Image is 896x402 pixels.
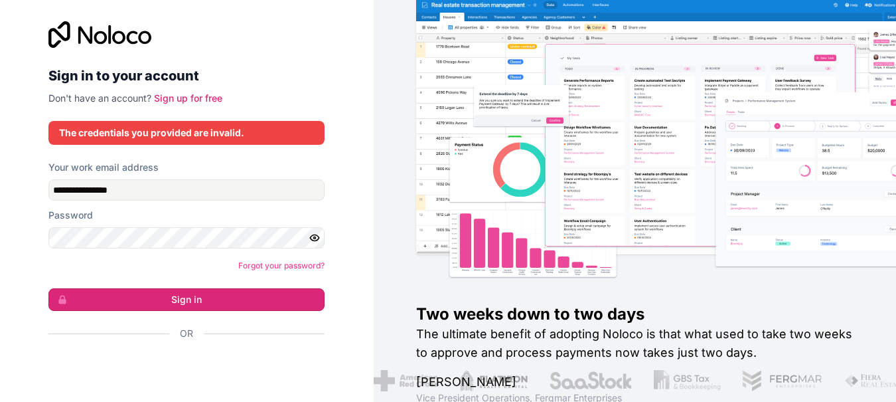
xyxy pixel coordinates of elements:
a: Sign up for free [154,92,222,104]
input: Email address [48,179,325,201]
h2: Sign in to your account [48,64,325,88]
a: Forgot your password? [238,260,325,270]
label: Your work email address [48,161,159,174]
span: Don't have an account? [48,92,151,104]
h2: The ultimate benefit of adopting Noloco is that what used to take two weeks to approve and proces... [416,325,854,362]
h1: [PERSON_NAME] [416,373,854,391]
input: Password [48,227,325,249]
img: /assets/american-red-cross-BAupjrZR.png [374,370,438,391]
label: Password [48,209,93,222]
iframe: Sign in with Google Button [42,355,321,384]
span: Or [180,327,193,340]
div: The credentials you provided are invalid. [59,126,314,140]
button: Sign in [48,288,325,311]
h1: Two weeks down to two days [416,304,854,325]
